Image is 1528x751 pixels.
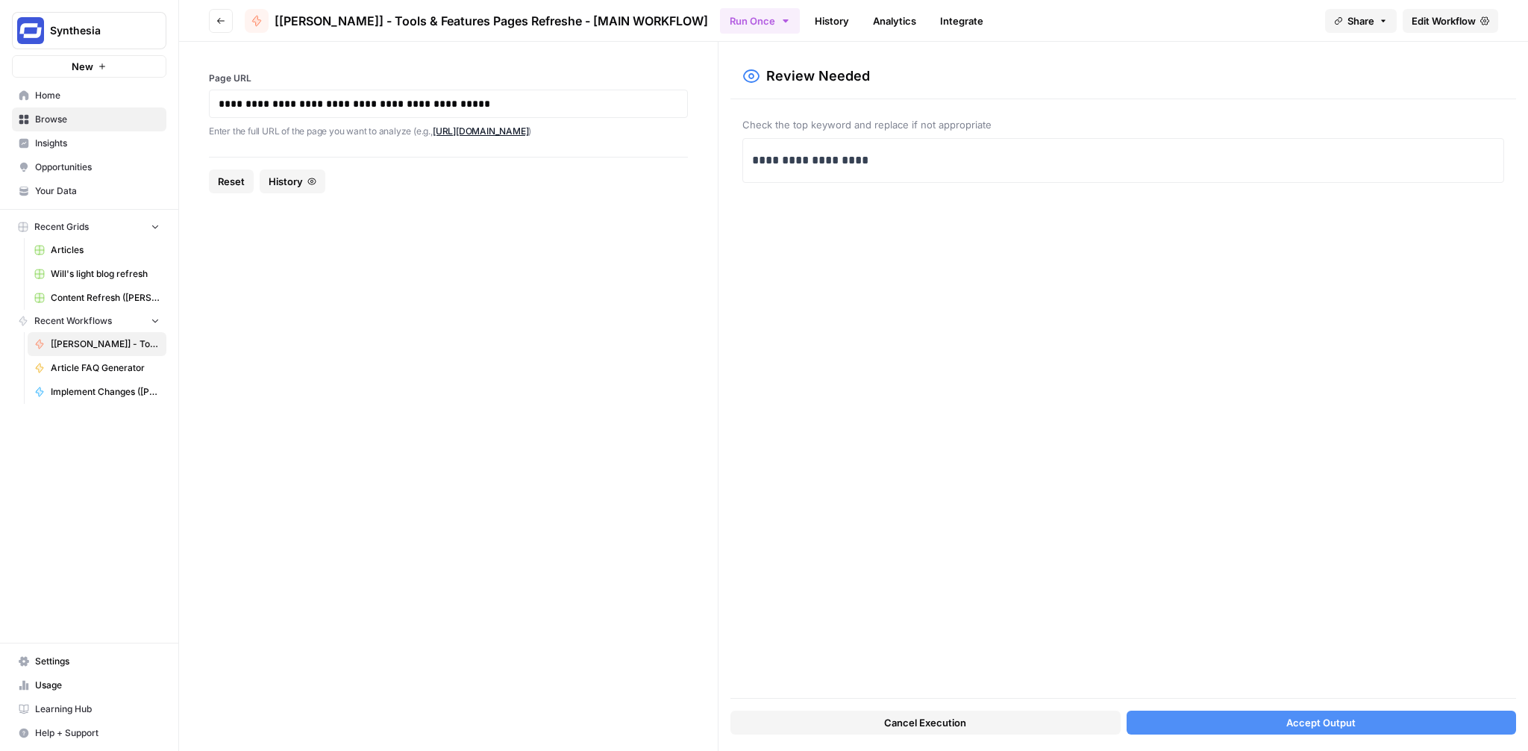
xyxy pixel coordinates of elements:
button: Workspace: Synthesia [12,12,166,49]
h2: Review Needed [766,66,870,87]
a: Will's light blog refresh [28,262,166,286]
span: Will's light blog refresh [51,267,160,281]
span: Recent Grids [34,220,89,234]
span: Accept Output [1286,715,1356,730]
a: Usage [12,673,166,697]
span: Recent Workflows [34,314,112,328]
button: Reset [209,169,254,193]
span: Help + Support [35,726,160,740]
span: Edit Workflow [1412,13,1476,28]
span: Reset [218,174,245,189]
a: Your Data [12,179,166,203]
a: Articles [28,238,166,262]
button: Cancel Execution [730,711,1120,735]
button: Help + Support [12,721,166,745]
span: Articles [51,243,160,257]
label: Page URL [209,72,688,85]
a: Content Refresh ([PERSON_NAME]) [28,286,166,310]
a: Home [12,84,166,107]
a: Learning Hub [12,697,166,721]
button: Run Once [720,8,800,34]
p: Enter the full URL of the page you want to analyze (e.g., ) [209,124,688,139]
a: Article FAQ Generator [28,356,166,380]
button: History [260,169,325,193]
span: Home [35,89,160,102]
button: New [12,55,166,78]
a: Analytics [864,9,925,33]
button: Recent Workflows [12,310,166,332]
a: Settings [12,649,166,673]
span: Your Data [35,184,160,198]
a: History [806,9,858,33]
a: Edit Workflow [1403,9,1498,33]
span: Share [1347,13,1374,28]
span: Settings [35,655,160,668]
span: Implement Changes ([PERSON_NAME]'s edit) [51,385,160,399]
span: [[PERSON_NAME]] - Tools & Features Pages Refreshe - [MAIN WORKFLOW] [275,12,708,30]
span: Learning Hub [35,702,160,716]
a: Integrate [931,9,992,33]
button: Recent Grids [12,216,166,238]
button: Accept Output [1127,711,1516,735]
span: Content Refresh ([PERSON_NAME]) [51,291,160,305]
a: [[PERSON_NAME]] - Tools & Features Pages Refreshe - [MAIN WORKFLOW] [28,332,166,356]
span: Check the top keyword and replace if not appropriate [742,117,1504,132]
a: Insights [12,131,166,155]
span: Opportunities [35,161,160,174]
span: Synthesia [50,23,140,38]
button: Share [1325,9,1397,33]
span: Insights [35,137,160,150]
a: Browse [12,107,166,131]
span: New [72,59,93,74]
span: Article FAQ Generator [51,361,160,375]
span: Cancel Execution [884,715,966,730]
a: Opportunities [12,155,166,179]
img: Synthesia Logo [17,17,44,44]
a: Implement Changes ([PERSON_NAME]'s edit) [28,380,166,404]
a: [URL][DOMAIN_NAME] [433,125,529,137]
span: [[PERSON_NAME]] - Tools & Features Pages Refreshe - [MAIN WORKFLOW] [51,337,160,351]
span: Browse [35,113,160,126]
a: [[PERSON_NAME]] - Tools & Features Pages Refreshe - [MAIN WORKFLOW] [245,9,708,33]
span: Usage [35,679,160,692]
span: History [269,174,303,189]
